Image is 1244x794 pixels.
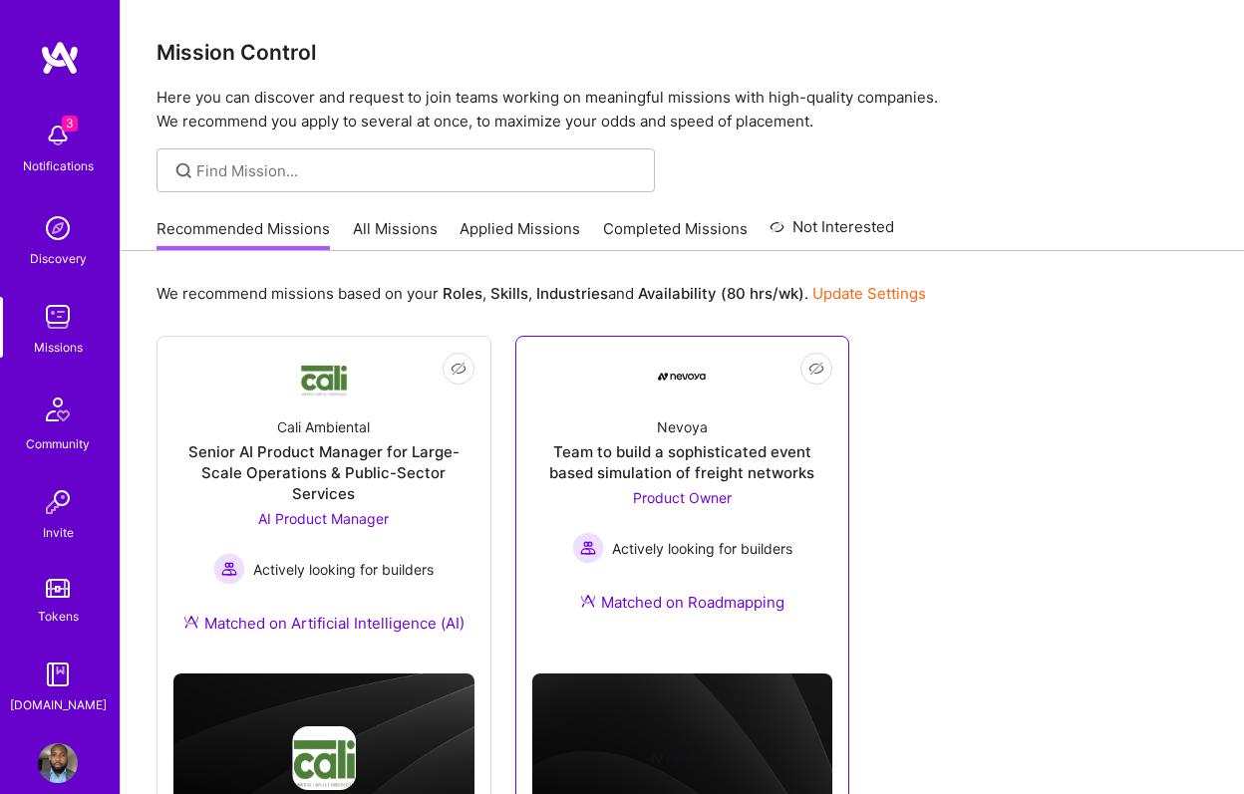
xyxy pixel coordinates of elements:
[808,361,824,377] i: icon EyeClosed
[156,40,1208,65] h3: Mission Control
[34,386,82,433] img: Community
[277,416,370,437] div: Cali Ambiental
[33,743,83,783] a: User Avatar
[490,284,528,303] b: Skills
[603,218,748,251] a: Completed Missions
[580,592,784,613] div: Matched on Roadmapping
[443,284,482,303] b: Roles
[156,218,330,251] a: Recommended Missions
[38,297,78,337] img: teamwork
[40,40,80,76] img: logo
[38,116,78,155] img: bell
[23,155,94,176] div: Notifications
[183,614,199,630] img: Ateam Purple Icon
[172,159,195,182] i: icon SearchGrey
[658,373,706,381] img: Company Logo
[26,433,90,454] div: Community
[46,579,70,598] img: tokens
[580,593,596,609] img: Ateam Purple Icon
[62,116,78,132] span: 3
[38,208,78,248] img: discovery
[213,553,245,585] img: Actively looking for builders
[156,283,926,304] p: We recommend missions based on your , , and .
[536,284,608,303] b: Industries
[532,353,833,637] a: Company LogoNevoyaTeam to build a sophisticated event based simulation of freight networksProduct...
[460,218,580,251] a: Applied Missions
[156,86,1208,133] p: Here you can discover and request to join teams working on meaningful missions with high-quality ...
[173,353,474,658] a: Company LogoCali AmbientalSenior AI Product Manager for Large-Scale Operations & Public-Sector Se...
[657,416,708,437] div: Nevoya
[38,743,78,783] img: User Avatar
[532,441,833,483] div: Team to build a sophisticated event based simulation of freight networks
[638,284,804,303] b: Availability (80 hrs/wk)
[258,510,389,527] span: AI Product Manager
[650,726,714,790] img: Company logo
[196,160,640,181] input: Find Mission...
[38,655,78,694] img: guide book
[253,559,434,580] span: Actively looking for builders
[770,215,894,251] a: Not Interested
[612,538,792,559] span: Actively looking for builders
[572,532,604,564] img: Actively looking for builders
[292,726,356,790] img: Company logo
[812,284,926,303] a: Update Settings
[34,337,83,358] div: Missions
[43,522,74,543] div: Invite
[10,694,107,715] div: [DOMAIN_NAME]
[451,361,466,377] i: icon EyeClosed
[633,489,732,506] span: Product Owner
[353,218,438,251] a: All Missions
[38,606,79,627] div: Tokens
[30,248,87,269] div: Discovery
[300,357,348,397] img: Company Logo
[173,441,474,504] div: Senior AI Product Manager for Large-Scale Operations & Public-Sector Services
[38,482,78,522] img: Invite
[183,613,465,634] div: Matched on Artificial Intelligence (AI)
